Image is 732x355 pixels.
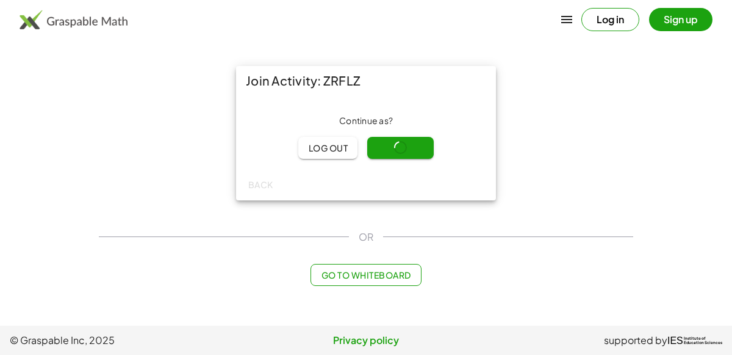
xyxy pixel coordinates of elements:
span: Go to Whiteboard [321,269,411,280]
a: IESInstitute ofEducation Sciences [667,333,722,348]
span: © Graspable Inc, 2025 [10,333,247,348]
button: Go to Whiteboard [310,264,421,286]
span: supported by [604,333,667,348]
span: OR [359,230,373,244]
a: Privacy policy [247,333,484,348]
button: Log out [298,137,357,159]
span: IES [667,335,683,346]
span: Institute of Education Sciences [684,337,722,345]
button: Log in [581,8,639,31]
div: Continue as ? [246,115,486,127]
div: Join Activity: ZRFLZ [236,66,496,95]
span: Log out [308,142,348,153]
button: Sign up [649,8,712,31]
